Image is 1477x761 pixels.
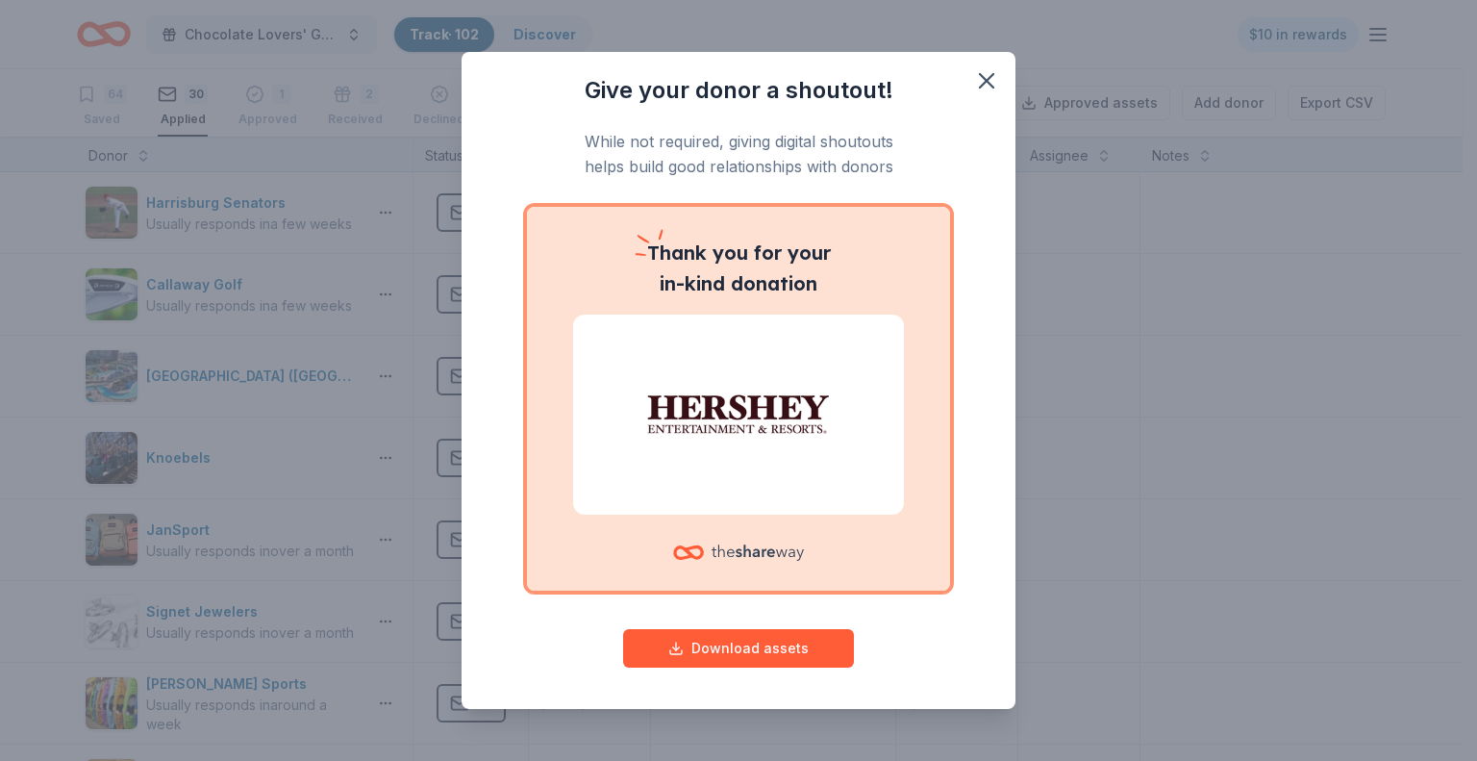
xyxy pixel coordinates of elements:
h3: Give your donor a shoutout! [500,75,977,106]
p: While not required, giving digital shoutouts helps build good relationships with donors [500,129,977,180]
span: Thank [647,241,707,265]
img: Hershey Entertainment & Resorts [596,353,881,476]
p: you for your in-kind donation [573,238,904,299]
button: Download assets [623,629,854,668]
